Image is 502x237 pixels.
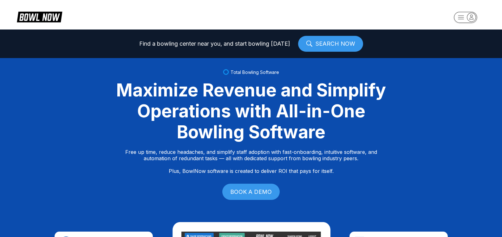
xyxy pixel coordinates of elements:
[139,41,290,47] span: Find a bowling center near you, and start bowling [DATE]
[298,36,363,52] a: SEARCH NOW
[222,184,280,200] a: BOOK A DEMO
[125,149,377,174] p: Free up time, reduce headaches, and simplify staff adoption with fast-onboarding, intuitive softw...
[108,80,394,142] div: Maximize Revenue and Simplify Operations with All-in-One Bowling Software
[231,69,279,75] span: Total Bowling Software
